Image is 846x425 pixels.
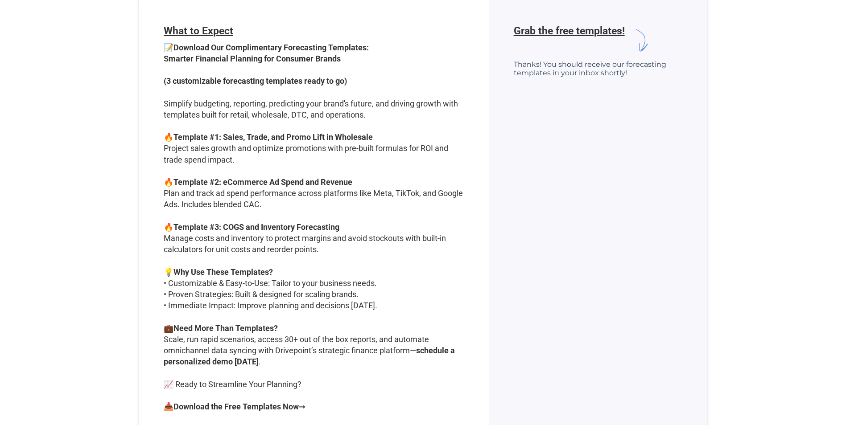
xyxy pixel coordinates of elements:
[173,222,339,232] strong: Template #3: COGS and Inventory Forecasting
[173,402,299,411] strong: Download the Free Templates Now
[173,267,273,277] strong: Why Use These Templates?
[625,25,656,56] img: arrow
[514,60,682,77] iframe: Form 0
[514,25,625,56] h6: Grab the free templates!
[173,177,352,187] strong: Template #2: eCommerce Ad Spend and Revenue
[164,76,347,86] strong: (3 customizable forecasting templates ready to go)
[164,43,369,63] strong: Download Our Complimentary Forecasting Templates: Smarter Financial Planning for Consumer Brands
[164,25,233,37] span: What to Expect
[173,323,278,333] strong: Need More Than Templates?
[173,132,373,142] strong: Template #1: Sales, Trade, and Promo Lift in Wholesale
